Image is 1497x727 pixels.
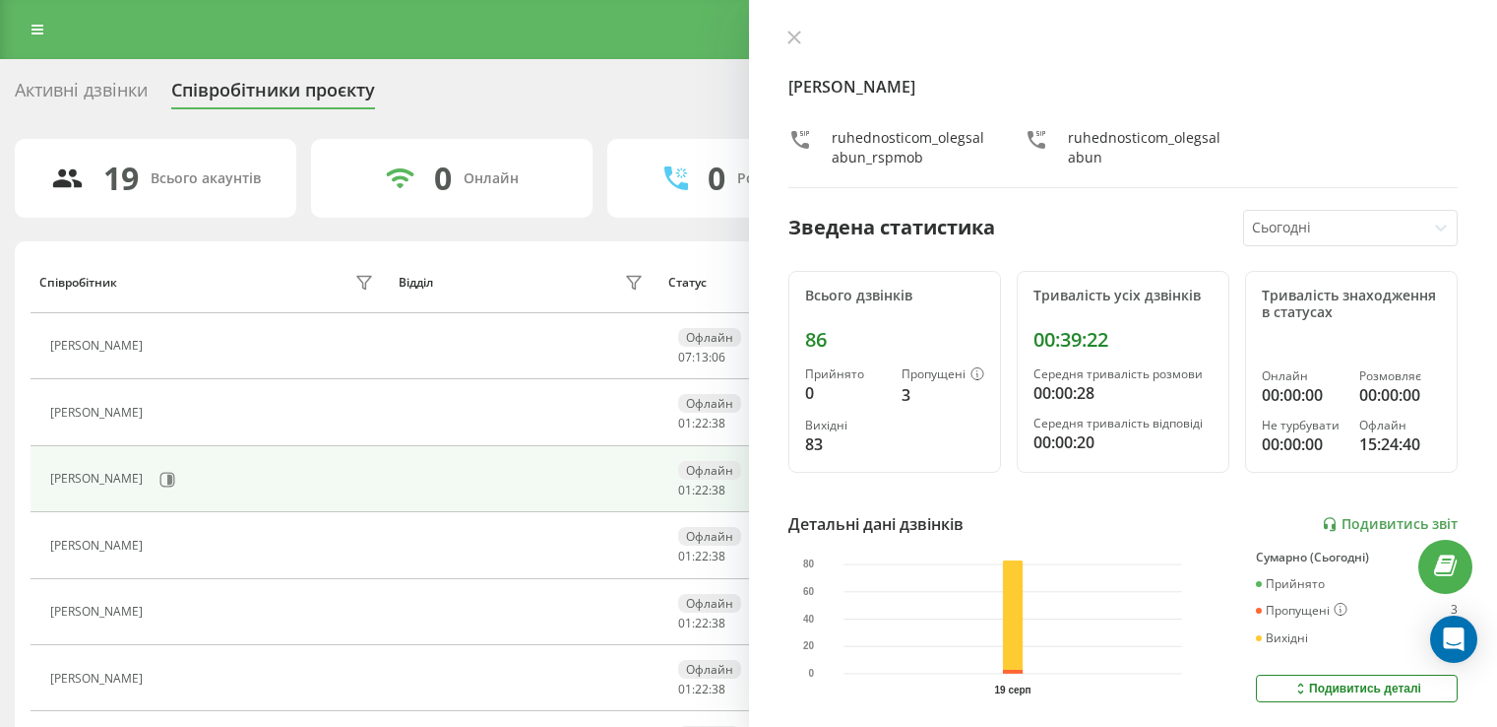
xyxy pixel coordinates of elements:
div: Онлайн [464,170,519,187]
div: Пропущені [1256,603,1347,619]
div: Open Intercom Messenger [1430,616,1477,663]
div: [PERSON_NAME] [50,339,148,353]
div: Тривалість знаходження в статусах [1262,288,1441,321]
div: Детальні дані дзвінків [788,512,964,536]
div: 15:24:40 [1359,432,1441,456]
span: 38 [712,681,725,697]
div: 00:00:20 [1033,430,1213,454]
div: 00:00:00 [1359,383,1441,407]
div: Тривалість усіх дзвінків [1033,288,1213,304]
div: 0 [708,160,725,197]
span: 38 [712,548,725,564]
span: 22 [695,681,709,697]
div: Офлайн [678,328,741,347]
div: 00:39:22 [1033,328,1213,352]
a: Подивитись звіт [1322,516,1458,533]
div: Офлайн [678,594,741,613]
span: 01 [678,615,692,631]
div: 3 [1451,603,1458,619]
div: Зведена статистика [788,213,995,242]
div: : : [678,683,725,696]
div: Середня тривалість розмови [1033,367,1213,381]
div: [PERSON_NAME] [50,672,148,686]
text: 0 [808,669,814,680]
span: 01 [678,548,692,564]
span: 01 [678,482,692,498]
div: Вихідні [805,419,886,432]
div: 0 [434,160,452,197]
span: 01 [678,681,692,697]
div: Всього акаунтів [151,170,261,187]
span: 13 [695,349,709,365]
span: 22 [695,482,709,498]
div: Розмовляє [1359,369,1441,383]
div: : : [678,351,725,364]
div: Прийнято [805,367,886,381]
div: [PERSON_NAME] [50,605,148,619]
div: Онлайн [1262,369,1343,383]
div: Офлайн [678,660,741,679]
text: 40 [803,614,815,625]
div: Сумарно (Сьогодні) [1256,551,1458,564]
div: [PERSON_NAME] [50,406,148,420]
text: 80 [803,560,815,570]
div: Офлайн [678,394,741,413]
span: 22 [695,548,709,564]
div: Пропущені [902,367,984,383]
button: Подивитись деталі [1256,675,1458,702]
h4: [PERSON_NAME] [788,75,1459,99]
div: : : [678,417,725,430]
div: Активні дзвінки [15,80,148,110]
span: 38 [712,615,725,631]
div: [PERSON_NAME] [50,472,148,486]
span: 38 [712,415,725,431]
div: 19 [103,160,139,197]
div: Офлайн [1359,419,1441,432]
div: ruhednosticom_olegsalabun [1068,128,1221,167]
div: [PERSON_NAME] [50,539,148,553]
div: 00:00:28 [1033,381,1213,405]
div: Співробітник [39,276,117,290]
div: Відділ [399,276,433,290]
div: 00:00:00 [1262,383,1343,407]
div: Середня тривалість відповіді [1033,417,1213,430]
span: 22 [695,415,709,431]
text: 60 [803,586,815,597]
div: Подивитись деталі [1292,681,1421,696]
div: Всього дзвінків [805,288,984,304]
div: ruhednosticom_olegsalabun_rspmob [832,128,985,167]
div: Вихідні [1256,631,1308,645]
div: Не турбувати [1262,419,1343,432]
text: 20 [803,641,815,652]
div: Офлайн [678,461,741,480]
div: Статус [668,276,707,290]
div: 83 [805,432,886,456]
div: Прийнято [1256,577,1325,591]
span: 38 [712,482,725,498]
div: : : [678,550,725,563]
span: 22 [695,615,709,631]
text: 19 серп [994,685,1030,695]
div: 3 [902,383,984,407]
span: 07 [678,349,692,365]
div: 0 [805,381,886,405]
div: Офлайн [678,527,741,546]
div: : : [678,484,725,497]
div: Розмовляють [737,170,833,187]
div: 00:00:00 [1262,432,1343,456]
div: 86 [805,328,984,352]
span: 06 [712,349,725,365]
div: : : [678,617,725,630]
span: 01 [678,415,692,431]
div: Співробітники проєкту [171,80,375,110]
